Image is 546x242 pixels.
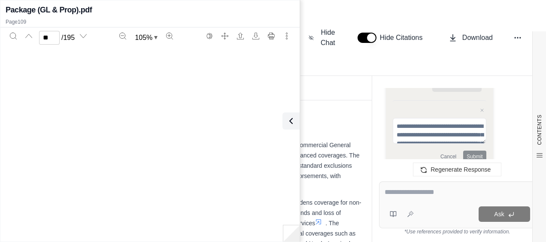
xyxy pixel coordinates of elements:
[431,166,491,173] span: Regenerate Response
[305,24,340,51] button: Hide Chat
[280,29,294,43] button: More actions
[413,163,501,176] button: Regenerate Response
[462,33,493,43] span: Download
[131,31,161,45] button: Zoom document
[379,228,536,235] div: *Use references provided to verify information.
[163,29,176,43] button: Zoom in
[264,29,278,43] button: Print
[203,29,216,43] button: Switch to the dark theme
[445,29,496,46] button: Download
[6,29,20,43] button: Search
[479,206,530,222] button: Ask
[135,33,152,43] span: 105 %
[437,151,460,163] button: Cancel
[22,29,36,43] button: Previous page
[380,33,428,43] span: Hide Citations
[249,29,263,43] button: Download
[129,199,361,227] span: The General Liability Deluxe Enhancement broadens coverage for non-owned watercraft, increases su...
[494,211,504,218] span: Ask
[116,29,130,43] button: Zoom out
[234,29,247,43] button: Open file
[76,29,90,43] button: Next page
[6,4,92,16] h2: Package (GL & Prop).pdf
[536,115,543,145] span: CONTENTS
[39,31,60,45] input: Enter a page number
[218,29,232,43] button: Full screen
[6,18,294,25] p: Page 109
[61,33,75,43] span: / 195
[319,27,337,48] span: Hide Chat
